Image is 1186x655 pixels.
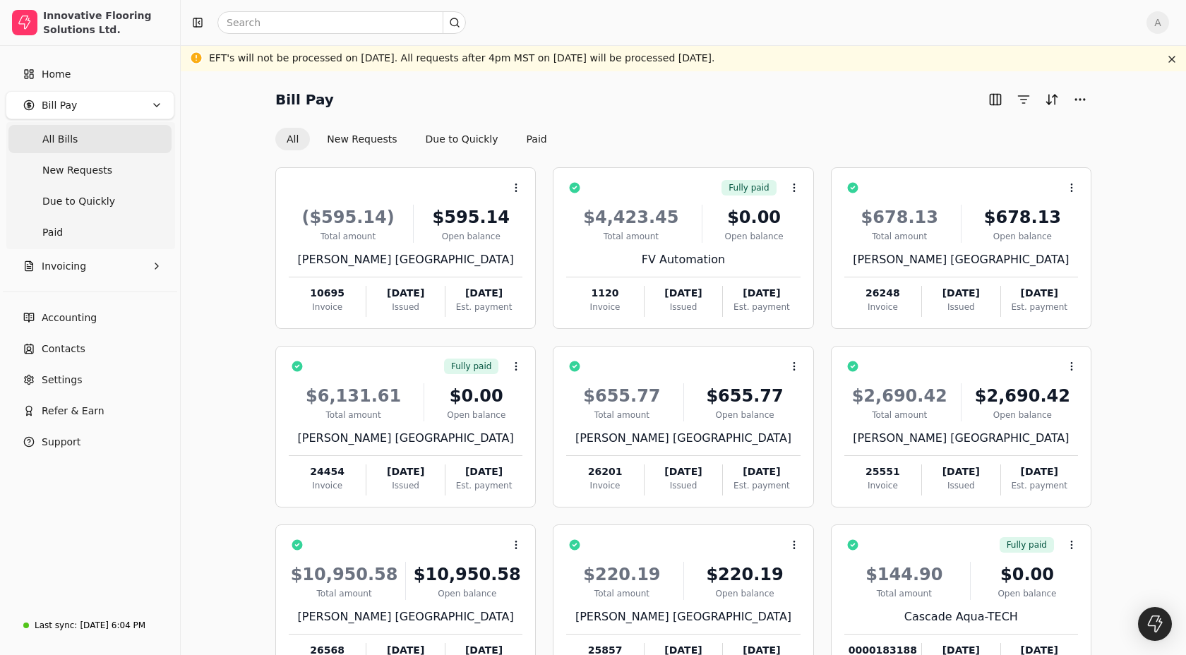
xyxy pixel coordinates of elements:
div: Invoice [289,479,366,492]
button: Sort [1041,88,1063,111]
div: $10,950.58 [412,562,522,587]
div: Issued [366,479,444,492]
div: [DATE] [445,464,522,479]
button: More [1069,88,1091,111]
div: [PERSON_NAME] [GEOGRAPHIC_DATA] [289,251,522,268]
div: $2,690.42 [967,383,1078,409]
div: Est. payment [445,301,522,313]
div: [PERSON_NAME] [GEOGRAPHIC_DATA] [844,251,1078,268]
div: [DATE] [723,286,800,301]
div: Total amount [566,409,677,421]
div: [DATE] [645,286,722,301]
div: [PERSON_NAME] [GEOGRAPHIC_DATA] [844,430,1078,447]
h2: Bill Pay [275,88,334,111]
span: Fully paid [729,181,769,194]
input: Search [217,11,466,34]
div: [DATE] [445,286,522,301]
div: EFT's will not be processed on [DATE]. All requests after 4pm MST on [DATE] will be processed [DA... [209,51,715,66]
div: Open balance [690,587,801,600]
div: Total amount [566,587,677,600]
div: Cascade Aqua-TECH [844,608,1078,625]
div: Total amount [566,230,695,243]
div: Invoice filter options [275,128,558,150]
a: Contacts [6,335,174,363]
button: Due to Quickly [414,128,510,150]
div: Invoice [289,301,366,313]
span: New Requests [42,163,112,178]
div: [DATE] [922,464,1000,479]
div: $0.00 [430,383,522,409]
div: $678.13 [967,205,1078,230]
div: 24454 [289,464,366,479]
div: [PERSON_NAME] [GEOGRAPHIC_DATA] [289,430,522,447]
div: [DATE] [922,286,1000,301]
div: Invoice [566,479,643,492]
div: Invoice [566,301,643,313]
a: Last sync:[DATE] 6:04 PM [6,613,174,638]
button: Support [6,428,174,456]
div: Open balance [412,587,522,600]
a: Accounting [6,304,174,332]
span: Support [42,435,80,450]
span: Invoicing [42,259,86,274]
div: 10695 [289,286,366,301]
div: $655.77 [566,383,677,409]
div: Open balance [690,409,801,421]
a: New Requests [8,156,172,184]
a: All Bills [8,125,172,153]
span: Paid [42,225,63,240]
div: Total amount [289,230,407,243]
div: [DATE] [645,464,722,479]
div: $6,131.61 [289,383,418,409]
button: All [275,128,310,150]
div: Total amount [289,587,400,600]
span: All Bills [42,132,78,147]
div: 25551 [844,464,921,479]
button: Paid [515,128,558,150]
div: Est. payment [1001,301,1078,313]
button: Invoicing [6,252,174,280]
div: [DATE] 6:04 PM [80,619,145,632]
a: Home [6,60,174,88]
div: $0.00 [708,205,801,230]
button: Refer & Earn [6,397,174,425]
div: Open balance [430,409,522,421]
div: Issued [922,301,1000,313]
div: [DATE] [723,464,800,479]
div: [PERSON_NAME] [GEOGRAPHIC_DATA] [566,430,800,447]
div: Total amount [844,587,964,600]
button: A [1146,11,1169,34]
div: Issued [366,301,444,313]
div: Issued [922,479,1000,492]
div: Est. payment [1001,479,1078,492]
div: Invoice [844,301,921,313]
div: Total amount [844,409,955,421]
span: Contacts [42,342,85,356]
div: [DATE] [1001,286,1078,301]
div: [DATE] [366,286,444,301]
div: Issued [645,301,722,313]
div: [PERSON_NAME] [GEOGRAPHIC_DATA] [289,608,522,625]
span: Home [42,67,71,82]
a: Paid [8,218,172,246]
a: Settings [6,366,174,394]
div: Est. payment [445,479,522,492]
div: Est. payment [723,479,800,492]
div: FV Automation [566,251,800,268]
a: Due to Quickly [8,187,172,215]
div: $2,690.42 [844,383,955,409]
span: Due to Quickly [42,194,115,209]
div: $678.13 [844,205,955,230]
div: $0.00 [976,562,1078,587]
span: Refer & Earn [42,404,104,419]
div: $4,423.45 [566,205,695,230]
div: Est. payment [723,301,800,313]
div: $220.19 [690,562,801,587]
div: Open Intercom Messenger [1138,607,1172,641]
div: Open balance [708,230,801,243]
div: $655.77 [690,383,801,409]
div: [PERSON_NAME] [GEOGRAPHIC_DATA] [566,608,800,625]
div: $144.90 [844,562,964,587]
button: New Requests [316,128,408,150]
